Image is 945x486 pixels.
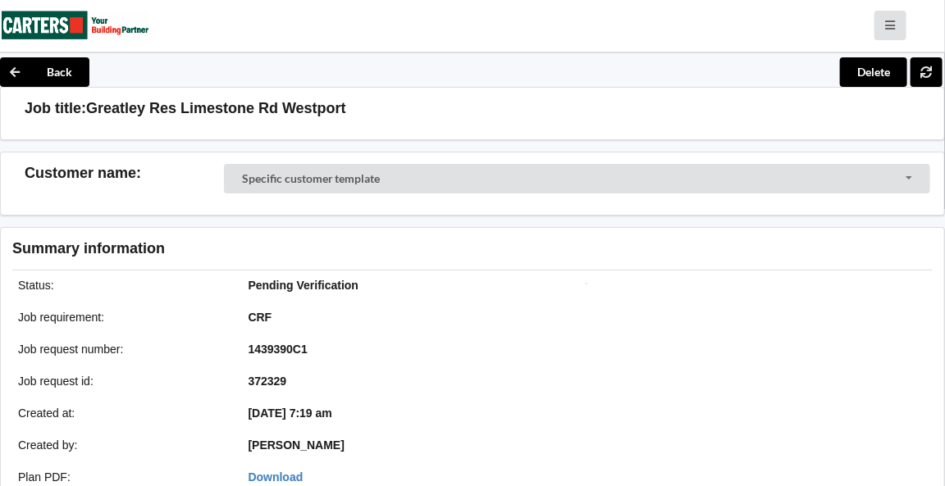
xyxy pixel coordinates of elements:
img: Job impression image thumbnail [586,283,587,284]
h3: Summary information [12,239,697,258]
div: Plan PDF : [7,469,237,485]
b: CRF [249,311,272,324]
div: Created at : [7,405,237,421]
b: Pending Verification [249,279,359,292]
b: 1439390C1 [249,343,308,356]
h3: Greatley Res Limestone Rd Westport [86,99,346,118]
div: Job request id : [7,373,237,389]
div: Job requirement : [7,309,237,325]
h3: Customer name : [25,164,224,183]
div: Job request number : [7,341,237,357]
b: [PERSON_NAME] [249,438,345,452]
div: Customer Selector [224,164,930,193]
div: Status : [7,277,237,293]
div: Specific customer template [242,173,381,184]
b: 372329 [249,375,287,388]
div: Created by : [7,437,237,453]
b: [DATE] 7:19 am [249,407,332,420]
button: Delete [840,57,907,87]
h3: Job title: [25,99,86,118]
a: Download [249,470,304,484]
